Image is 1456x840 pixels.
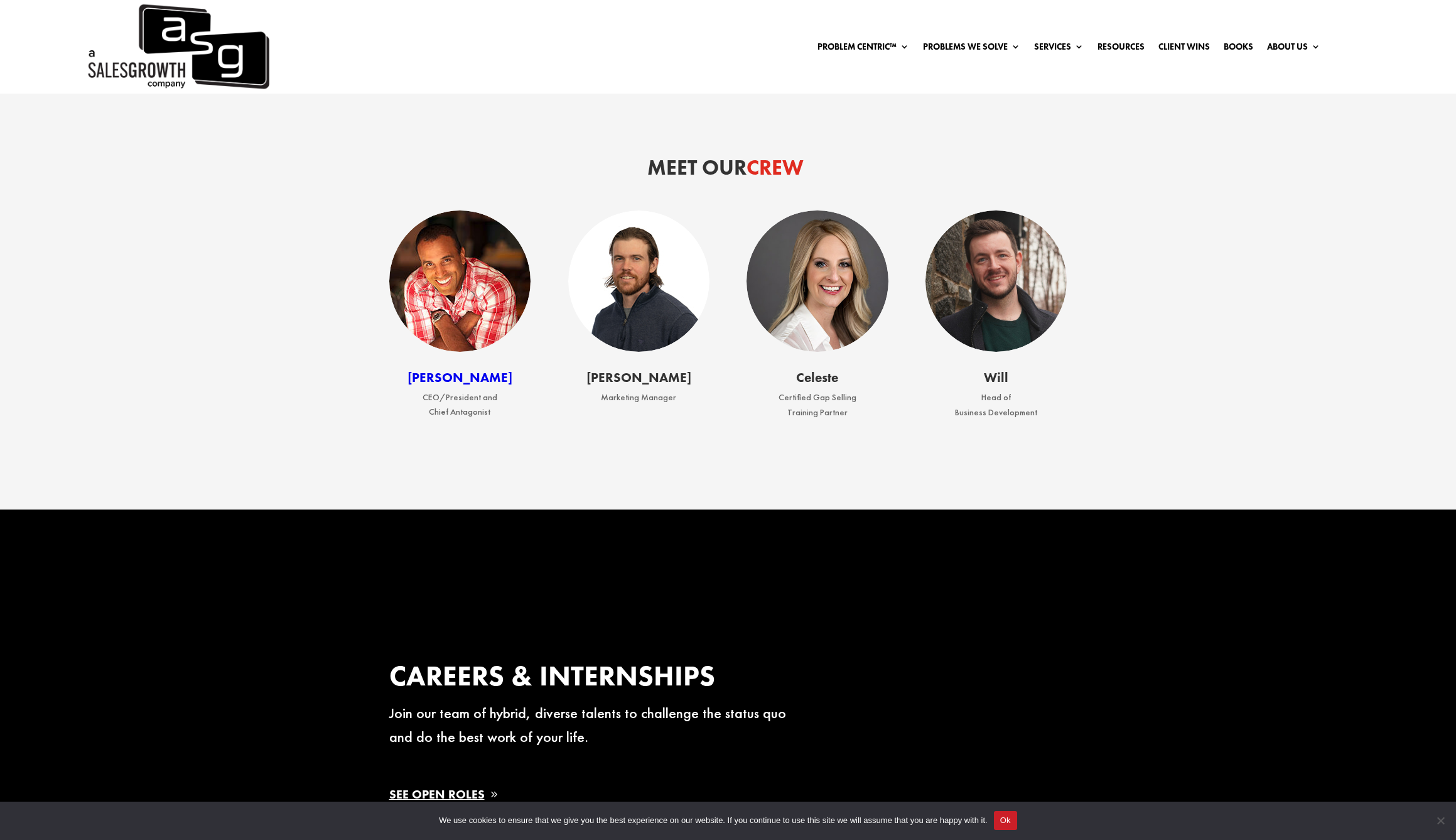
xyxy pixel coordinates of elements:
[994,811,1017,830] button: Ok
[411,390,509,420] p: CEO/President and Chief Antagonist
[923,42,1020,56] a: Problems We Solve
[817,42,909,56] a: Problem Centric™
[1097,42,1145,56] a: Resources
[1158,42,1210,56] a: Client Wins
[407,369,512,386] a: [PERSON_NAME]
[1034,42,1084,56] a: Services
[389,154,1067,188] h2: Meet our
[796,369,838,386] span: Celeste
[747,210,888,352] img: Sean Finlay
[389,780,509,809] a: See Open Roles
[568,210,709,352] img: Sean Finlay
[925,210,1067,352] img: Sean Finlay
[947,390,1045,420] p: Head of Business Development
[747,154,804,181] span: Crew
[984,369,1008,386] span: Will
[768,390,866,420] p: Certified Gap Selling Training Partner
[1434,814,1447,827] span: No
[439,814,987,827] span: We use cookies to ensure that we give you the best experience on our website. If you continue to ...
[590,390,688,405] p: Marketing Manager
[1224,42,1253,56] a: Books
[1267,42,1320,56] a: About Us
[586,369,691,386] span: [PERSON_NAME]
[389,701,804,749] p: Join our team of hybrid, diverse talents to challenge the status quo and do the best work of your...
[389,658,804,701] h5: Careers & Internships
